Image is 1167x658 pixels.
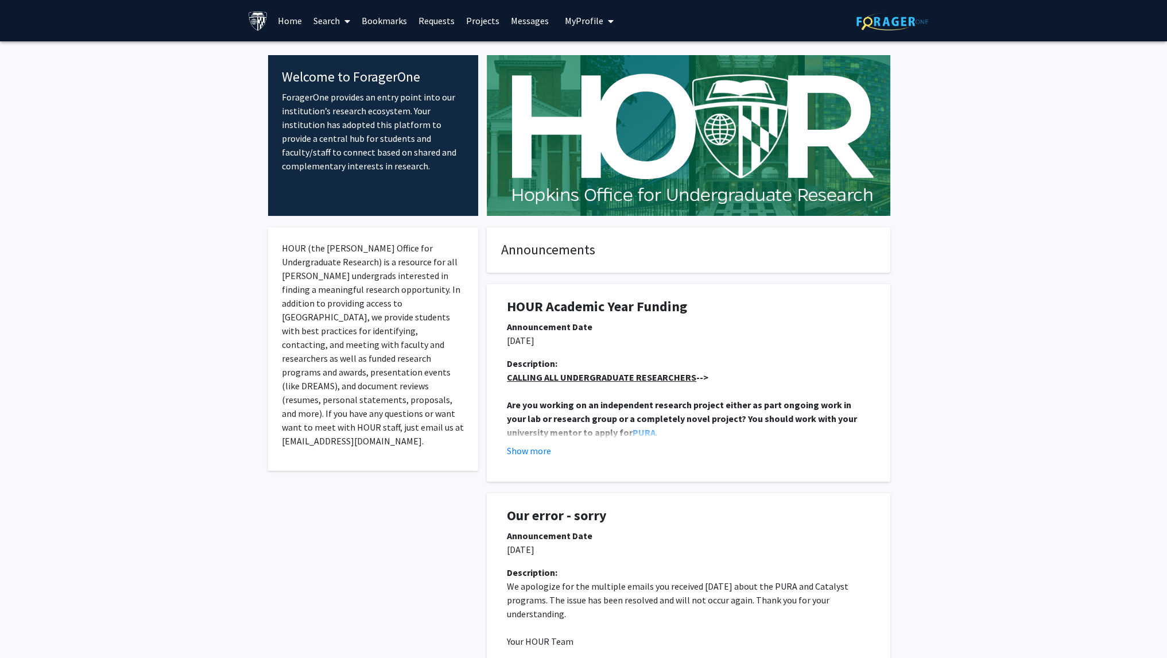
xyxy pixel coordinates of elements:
[501,242,876,258] h4: Announcements
[272,1,308,41] a: Home
[507,299,870,315] h1: HOUR Academic Year Funding
[507,634,870,648] p: Your HOUR Team
[507,334,870,347] p: [DATE]
[282,241,465,448] p: HOUR (the [PERSON_NAME] Office for Undergraduate Research) is a resource for all [PERSON_NAME] un...
[565,15,603,26] span: My Profile
[505,1,555,41] a: Messages
[413,1,460,41] a: Requests
[507,543,870,556] p: [DATE]
[507,566,870,579] div: Description:
[507,371,696,383] u: CALLING ALL UNDERGRADUATE RESEARCHERS
[507,399,859,438] strong: Are you working on an independent research project either as part ongoing work in your lab or res...
[248,11,268,31] img: Johns Hopkins University Logo
[507,508,870,524] h1: Our error - sorry
[9,606,49,649] iframe: Chat
[507,398,870,439] p: .
[856,13,928,30] img: ForagerOne Logo
[507,371,708,383] strong: -->
[507,357,870,370] div: Description:
[507,444,551,458] button: Show more
[507,579,870,621] p: We apologize for the multiple emails you received [DATE] about the PURA and Catalyst programs. Th...
[356,1,413,41] a: Bookmarks
[507,320,870,334] div: Announcement Date
[308,1,356,41] a: Search
[282,69,465,86] h4: Welcome to ForagerOne
[507,529,870,543] div: Announcement Date
[282,90,465,173] p: ForagerOne provides an entry point into our institution’s research ecosystem. Your institution ha...
[487,55,890,216] img: Cover Image
[460,1,505,41] a: Projects
[633,427,656,438] a: PURA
